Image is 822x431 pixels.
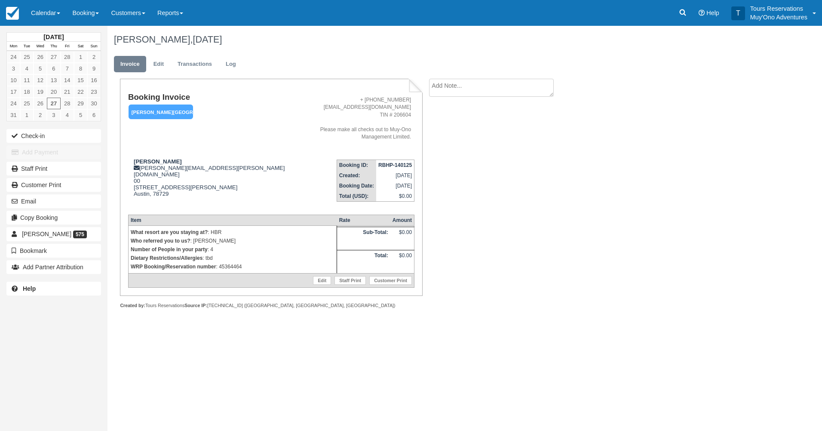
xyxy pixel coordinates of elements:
a: 7 [61,63,74,74]
a: Edit [147,56,170,73]
strong: Dietary Restrictions/Allergies [131,255,202,261]
th: Created: [337,170,376,181]
strong: RBHP-140125 [378,162,412,168]
p: Muy'Ono Adventures [750,13,807,22]
button: Copy Booking [6,211,101,225]
a: 4 [61,109,74,121]
a: 10 [7,74,20,86]
img: checkfront-main-nav-mini-logo.png [6,7,19,20]
strong: Source IP: [184,303,207,308]
a: [PERSON_NAME] 575 [6,227,101,241]
a: 27 [47,51,60,63]
th: Sub-Total: [337,227,390,250]
a: Help [6,282,101,296]
a: [PERSON_NAME][GEOGRAPHIC_DATA] [128,104,190,120]
a: Customer Print [369,276,412,285]
span: [DATE] [193,34,222,45]
td: $0.00 [390,250,414,274]
div: T [731,6,745,20]
a: Customer Print [6,178,101,192]
th: Item [128,215,337,226]
a: Staff Print [6,162,101,175]
a: 20 [47,86,60,98]
a: 25 [20,98,34,109]
p: : HBR [131,228,334,237]
th: Booking Date: [337,181,376,191]
th: Tue [20,42,34,51]
a: 28 [61,98,74,109]
th: Total: [337,250,390,274]
th: Sun [87,42,101,51]
strong: Created by: [120,303,145,308]
a: Invoice [114,56,146,73]
b: Help [23,285,36,292]
div: Tours Reservations [TECHNICAL_ID] ([GEOGRAPHIC_DATA], [GEOGRAPHIC_DATA], [GEOGRAPHIC_DATA]) [120,302,422,309]
a: 4 [20,63,34,74]
a: 13 [47,74,60,86]
strong: [DATE] [43,34,64,40]
a: 25 [20,51,34,63]
a: Log [219,56,242,73]
a: 26 [34,98,47,109]
a: 2 [34,109,47,121]
a: 24 [7,51,20,63]
p: : [PERSON_NAME] [131,237,334,245]
th: Booking ID: [337,160,376,171]
th: Rate [337,215,390,226]
strong: [PERSON_NAME] [134,158,182,165]
a: Staff Print [334,276,366,285]
a: 24 [7,98,20,109]
th: Sat [74,42,87,51]
p: : 4 [131,245,334,254]
button: Email [6,194,101,208]
a: 29 [74,98,87,109]
h1: [PERSON_NAME], [114,34,718,45]
a: 12 [34,74,47,86]
i: Help [699,10,705,16]
td: $0.00 [376,191,414,202]
span: [PERSON_NAME] [22,231,71,237]
a: 31 [7,109,20,121]
a: 27 [47,98,60,109]
a: 18 [20,86,34,98]
h1: Booking Invoice [128,93,291,102]
a: 5 [74,109,87,121]
a: 6 [87,109,101,121]
a: 11 [20,74,34,86]
a: 19 [34,86,47,98]
button: Add Partner Attribution [6,260,101,274]
p: Tours Reservations [750,4,807,13]
a: 6 [47,63,60,74]
button: Check-in [6,129,101,143]
a: Edit [313,276,331,285]
td: [DATE] [376,170,414,181]
a: 21 [61,86,74,98]
a: Transactions [171,56,218,73]
strong: What resort are you staying at? [131,229,208,235]
em: [PERSON_NAME][GEOGRAPHIC_DATA] [129,105,193,120]
a: 17 [7,86,20,98]
a: 9 [87,63,101,74]
a: 26 [34,51,47,63]
a: 5 [34,63,47,74]
th: Wed [34,42,47,51]
button: Bookmark [6,244,101,258]
a: 8 [74,63,87,74]
div: [PERSON_NAME][EMAIL_ADDRESS][PERSON_NAME][DOMAIN_NAME] 00 [STREET_ADDRESS][PERSON_NAME] Austin, 7... [128,158,291,208]
a: 1 [74,51,87,63]
td: $0.00 [390,227,414,250]
a: 3 [47,109,60,121]
strong: WRP Booking/Reservation number [131,264,216,270]
strong: Who referred you to us? [131,238,190,244]
a: 16 [87,74,101,86]
button: Add Payment [6,145,101,159]
a: 23 [87,86,101,98]
a: 30 [87,98,101,109]
a: 3 [7,63,20,74]
span: 575 [73,231,87,238]
th: Total (USD): [337,191,376,202]
a: 22 [74,86,87,98]
a: 2 [87,51,101,63]
th: Fri [61,42,74,51]
th: Thu [47,42,60,51]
